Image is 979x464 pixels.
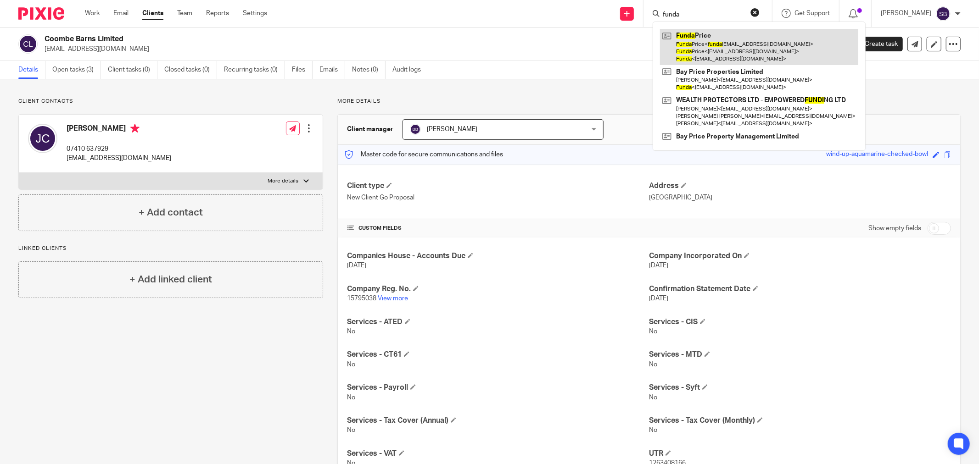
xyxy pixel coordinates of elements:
h4: Client type [347,181,649,191]
h4: Services - CIS [649,317,951,327]
h4: [PERSON_NAME] [67,124,171,135]
input: Search [662,11,744,19]
button: Clear [750,8,760,17]
img: svg%3E [28,124,57,153]
a: Client tasks (0) [108,61,157,79]
a: Open tasks (3) [52,61,101,79]
span: No [649,394,657,401]
p: [EMAIL_ADDRESS][DOMAIN_NAME] [67,154,171,163]
a: Emails [319,61,345,79]
span: No [347,328,355,335]
span: No [649,328,657,335]
span: No [649,361,657,368]
span: [DATE] [347,262,366,269]
h4: Companies House - Accounts Due [347,251,649,261]
span: [DATE] [649,295,668,302]
span: No [649,427,657,433]
img: Pixie [18,7,64,20]
h4: Services - Tax Cover (Annual) [347,416,649,425]
p: Client contacts [18,98,323,105]
h4: + Add linked client [129,272,212,287]
img: svg%3E [936,6,951,21]
a: Create task [850,37,903,51]
a: Reports [206,9,229,18]
a: Settings [243,9,267,18]
a: Team [177,9,192,18]
h4: Services - MTD [649,350,951,359]
h4: UTR [649,449,951,458]
span: 15795038 [347,295,376,302]
div: wind-up-aquamarine-checked-bowl [826,149,928,160]
h4: Services - Syft [649,383,951,392]
p: [PERSON_NAME] [881,9,931,18]
img: svg%3E [18,34,38,54]
label: Show empty fields [868,224,921,233]
p: 07410 637929 [67,144,171,154]
a: Recurring tasks (0) [224,61,285,79]
p: [EMAIL_ADDRESS][DOMAIN_NAME] [45,44,836,54]
h4: + Add contact [139,205,203,220]
h4: Services - Payroll [347,383,649,392]
a: View more [378,295,408,302]
h4: Address [649,181,951,191]
h4: Services - CT61 [347,350,649,359]
p: More details [268,177,299,185]
span: [DATE] [649,262,668,269]
p: Linked clients [18,245,323,252]
h4: Company Incorporated On [649,251,951,261]
h4: Company Reg. No. [347,284,649,294]
p: Master code for secure communications and files [345,150,503,159]
i: Primary [130,124,140,133]
p: New Client Go Proposal [347,193,649,202]
span: [PERSON_NAME] [427,126,477,133]
h4: Services - VAT [347,449,649,458]
a: Audit logs [392,61,428,79]
a: Details [18,61,45,79]
span: Get Support [794,10,830,17]
h4: Services - Tax Cover (Monthly) [649,416,951,425]
span: No [347,427,355,433]
span: No [347,394,355,401]
h4: Confirmation Statement Date [649,284,951,294]
span: No [347,361,355,368]
h2: Coombe Barns Limited [45,34,677,44]
a: Closed tasks (0) [164,61,217,79]
p: [GEOGRAPHIC_DATA] [649,193,951,202]
p: More details [337,98,961,105]
a: Files [292,61,313,79]
h3: Client manager [347,125,393,134]
h4: Services - ATED [347,317,649,327]
a: Clients [142,9,163,18]
a: Email [113,9,129,18]
a: Work [85,9,100,18]
img: svg%3E [410,124,421,135]
a: Notes (0) [352,61,386,79]
h4: CUSTOM FIELDS [347,225,649,232]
